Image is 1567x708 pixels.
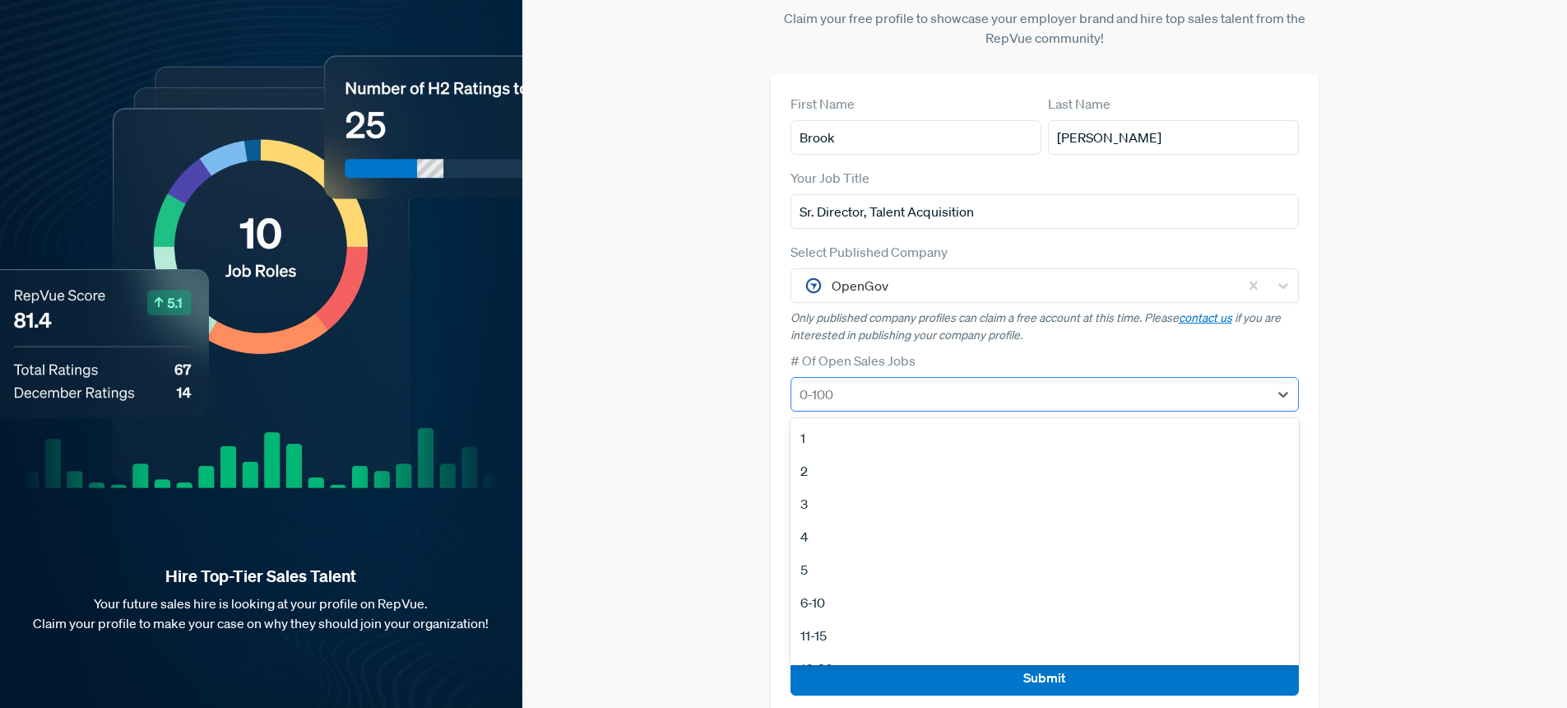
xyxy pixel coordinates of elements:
div: 1 [790,422,1300,454]
input: Last Name [1048,120,1299,155]
div: 3 [790,487,1300,520]
label: Select Published Company [790,242,948,262]
label: # Of Open Sales Jobs [790,351,916,370]
button: Submit [790,660,1300,696]
div: 16-20 [790,652,1300,685]
img: OpenGov [804,276,823,296]
strong: Hire Top-Tier Sales Talent [26,566,496,587]
p: Claim your free profile to showcase your employer brand and hire top sales talent from the RepVue... [771,8,1319,48]
div: 6-10 [790,586,1300,619]
a: contact us [1179,310,1232,325]
input: Title [790,194,1300,229]
label: Your Job Title [790,168,869,188]
label: First Name [790,94,855,114]
div: 11-15 [790,619,1300,652]
p: Only published company profiles can claim a free account at this time. Please if you are interest... [790,310,1300,344]
div: 5 [790,553,1300,586]
div: 4 [790,520,1300,553]
p: Your future sales hire is looking at your profile on RepVue. Claim your profile to make your case... [26,594,496,633]
label: Last Name [1048,94,1110,114]
input: First Name [790,120,1041,155]
div: 2 [790,454,1300,487]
